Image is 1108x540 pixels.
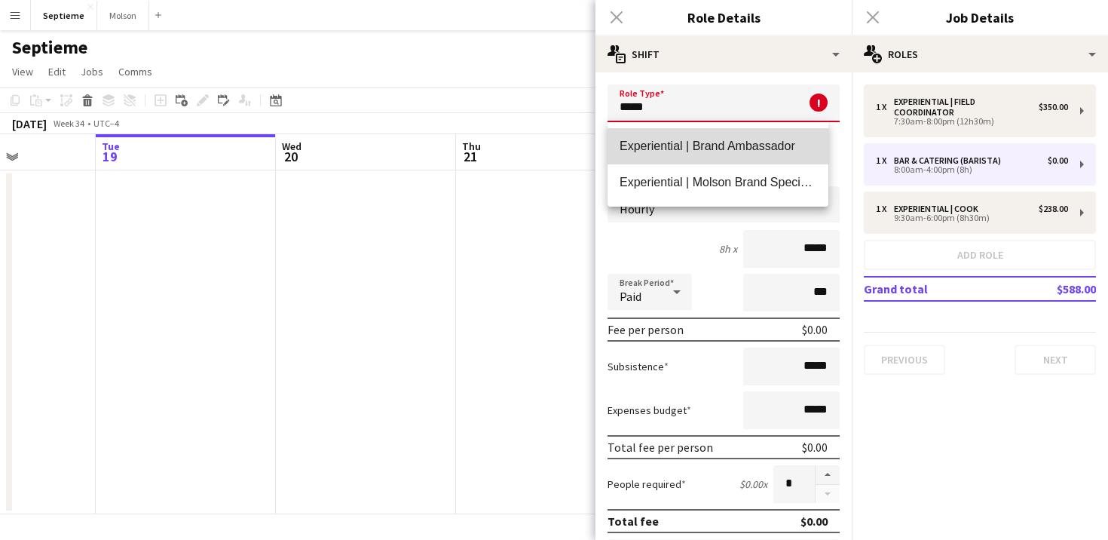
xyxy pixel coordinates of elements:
div: $238.00 [1039,204,1068,214]
span: 19 [99,148,120,165]
div: $350.00 [1039,102,1068,112]
div: 7:30am-8:00pm (12h30m) [876,118,1068,125]
div: $0.00 [800,514,828,529]
span: Comms [118,65,152,78]
span: 20 [280,148,301,165]
div: Total fee [608,514,659,529]
div: $0.00 x [739,477,767,491]
a: Edit [42,62,72,81]
h3: Job Details [852,8,1108,27]
div: 9:30am-6:00pm (8h30m) [876,214,1068,222]
label: Subsistence [608,360,669,373]
td: Grand total [864,277,1007,301]
span: Experiential | Brand Ambassador [620,139,816,153]
div: 1 x [876,204,894,214]
td: $588.00 [1007,277,1096,301]
div: Bar & Catering (Barista) [894,155,1007,166]
span: 21 [460,148,481,165]
span: View [12,65,33,78]
div: Experiential | Field Coordinator [894,97,1039,118]
div: 1 x [876,155,894,166]
div: 1 x [876,102,894,112]
h1: Septieme [12,36,87,59]
span: Week 34 [50,118,87,129]
span: Edit [48,65,66,78]
div: UTC−4 [93,118,119,129]
a: View [6,62,39,81]
div: Fee per person [608,322,684,337]
span: Experiential | Molson Brand Specialist [620,175,816,189]
span: Tue [102,140,120,153]
div: [DATE] [12,116,47,131]
span: Thu [462,140,481,153]
span: Jobs [81,65,103,78]
a: Comms [112,62,158,81]
span: Paid [620,289,641,304]
div: Experiential | Cook [894,204,984,214]
span: Hourly [620,201,654,216]
div: 8h x [719,242,737,256]
span: Wed [282,140,301,153]
button: Septieme [31,1,97,30]
div: Shift [595,36,852,72]
div: $0.00 [1048,155,1068,166]
div: Roles [852,36,1108,72]
button: Molson [97,1,149,30]
h3: Role Details [595,8,852,27]
div: Total fee per person [608,440,713,455]
div: 8:00am-4:00pm (8h) [876,166,1068,173]
label: People required [608,477,686,491]
a: Jobs [75,62,109,81]
label: Expenses budget [608,403,691,417]
button: Increase [816,465,840,485]
div: $0.00 [802,440,828,455]
div: $0.00 [802,322,828,337]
